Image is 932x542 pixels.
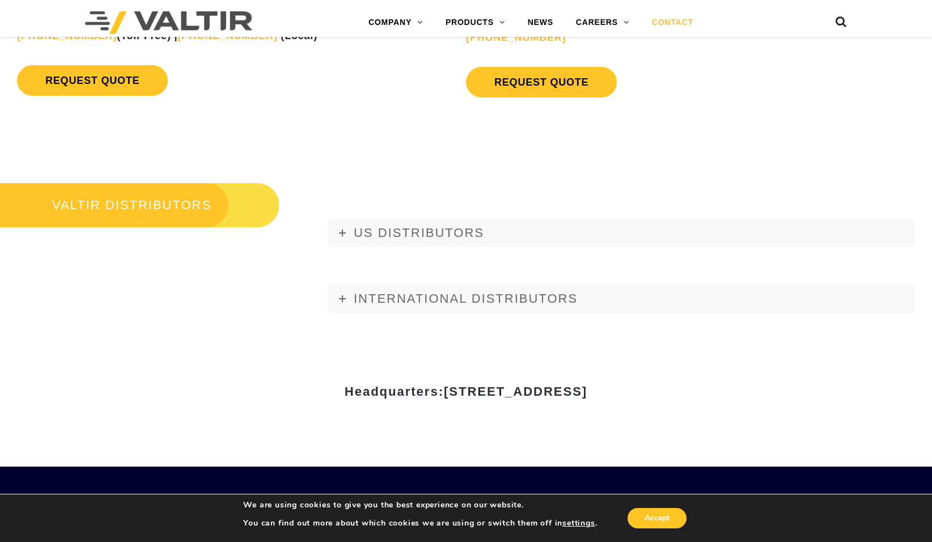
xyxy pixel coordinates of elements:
[17,65,168,96] a: REQUEST QUOTE
[328,285,915,313] a: INTERNATIONAL DISTRIBUTORS
[281,30,317,41] strong: (Local)
[628,508,687,528] button: Accept
[243,518,597,528] p: You can find out more about which cookies we are using or switch them off in .
[641,11,705,34] a: CONTACT
[516,11,565,34] a: NEWS
[243,500,597,510] p: We are using cookies to give you the best experience on our website.
[444,384,587,399] span: [STREET_ADDRESS]
[354,291,578,306] span: INTERNATIONAL DISTRIBUTORS
[357,11,434,34] a: COMPANY
[466,32,566,43] a: [PHONE_NUMBER]
[466,67,617,98] a: REQUEST QUOTE
[17,30,177,41] strong: (Toll-Free) |
[85,11,252,34] img: Valtir
[17,30,117,41] a: [PHONE_NUMBER]
[345,384,587,399] strong: Headquarters:
[562,518,595,528] button: settings
[328,219,915,247] a: US DISTRIBUTORS
[434,11,516,34] a: PRODUCTS
[177,30,277,41] a: [PHONE_NUMBER]
[565,11,641,34] a: CAREERS
[354,226,484,240] span: US DISTRIBUTORS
